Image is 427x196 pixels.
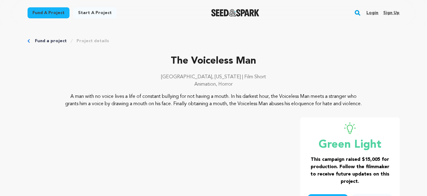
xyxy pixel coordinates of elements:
a: Start a project [73,7,117,18]
a: Login [366,8,378,18]
p: [GEOGRAPHIC_DATA], [US_STATE] | Film Short [28,73,400,81]
a: Project details [77,38,109,44]
a: Fund a project [35,38,67,44]
div: Breadcrumb [28,38,400,44]
a: Seed&Spark Homepage [211,9,259,17]
p: The Voiceless Man [28,54,400,68]
a: Fund a project [28,7,69,18]
img: Seed&Spark Logo Dark Mode [211,9,259,17]
a: Sign up [383,8,399,18]
p: Green Light [308,139,392,151]
p: Animation, Horror [28,81,400,88]
h3: This campaign raised $15,005 for production. Follow the filmmaker to receive future updates on th... [308,156,392,185]
p: A man with no voice lives a life of constant bullying for not having a mouth. In his darkest hour... [65,93,362,108]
